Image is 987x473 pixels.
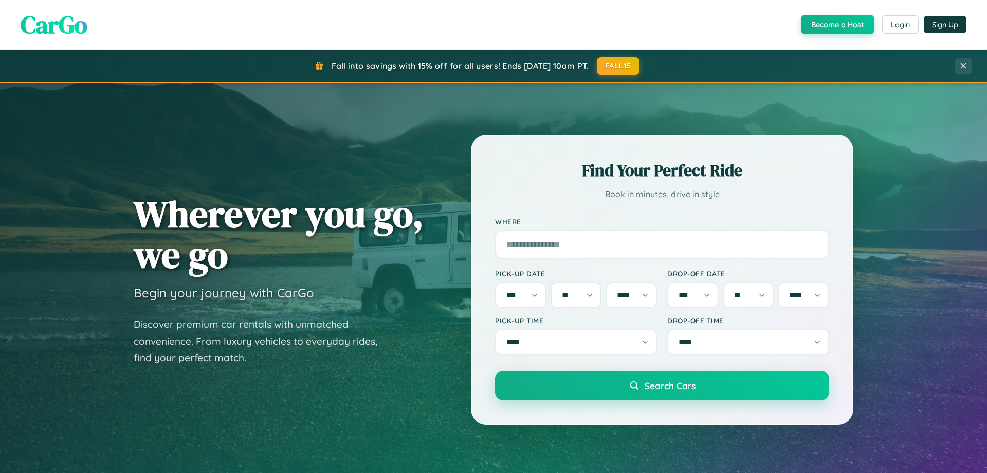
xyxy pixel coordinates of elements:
h3: Begin your journey with CarGo [134,285,314,301]
label: Pick-up Date [495,269,657,278]
h1: Wherever you go, we go [134,194,424,275]
button: FALL15 [597,57,640,75]
label: Drop-off Date [667,269,829,278]
button: Become a Host [801,15,874,34]
span: Search Cars [645,380,696,391]
button: Login [882,15,919,34]
label: Pick-up Time [495,316,657,325]
label: Where [495,217,829,226]
button: Sign Up [924,16,966,33]
span: Fall into savings with 15% off for all users! Ends [DATE] 10am PT. [332,61,589,71]
p: Discover premium car rentals with unmatched convenience. From luxury vehicles to everyday rides, ... [134,316,391,366]
button: Search Cars [495,371,829,400]
h2: Find Your Perfect Ride [495,159,829,182]
p: Book in minutes, drive in style [495,187,829,202]
span: CarGo [21,8,87,42]
label: Drop-off Time [667,316,829,325]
